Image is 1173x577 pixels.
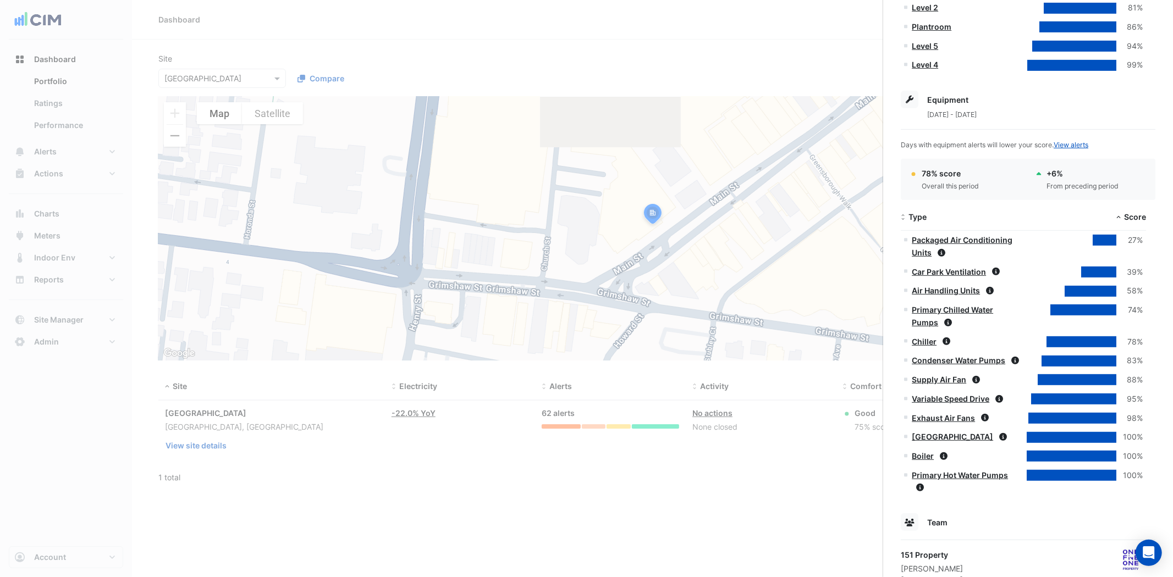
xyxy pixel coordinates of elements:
[912,337,937,346] a: Chiller
[1116,285,1143,297] div: 58%
[927,518,948,527] span: Team
[1116,336,1143,348] div: 78%
[922,168,979,179] div: 78% score
[901,141,1088,149] span: Days with equipment alerts will lower your score.
[912,41,938,51] a: Level 5
[912,267,986,276] a: Car Park Ventilation
[1116,40,1143,53] div: 94%
[908,212,927,221] span: Type
[1116,234,1143,247] div: 27%
[912,470,1008,480] a: Primary Hot Water Pumps
[1116,431,1143,443] div: 100%
[1136,540,1162,566] div: Open Intercom Messenger
[1047,181,1119,191] div: From preceding period
[1116,469,1143,482] div: 100%
[1116,266,1143,279] div: 39%
[1054,141,1088,149] a: View alerts
[912,305,993,327] a: Primary Chilled Water Pumps
[912,60,938,69] a: Level 4
[1106,549,1155,571] img: 151 Property
[1116,374,1143,386] div: 88%
[901,563,963,574] div: [PERSON_NAME]
[912,375,966,384] a: Supply Air Fan
[912,432,993,441] a: [GEOGRAPHIC_DATA]
[912,356,1005,365] a: Condenser Water Pumps
[912,22,951,31] a: Plantroom
[912,413,975,423] a: Exhaust Air Fans
[1047,168,1119,179] div: + 6%
[927,110,977,119] span: [DATE] - [DATE]
[912,3,938,12] a: Level 2
[1116,59,1143,71] div: 99%
[912,394,989,403] a: Variable Speed Drive
[912,286,980,295] a: Air Handling Units
[922,181,979,191] div: Overall this period
[1116,412,1143,425] div: 98%
[1116,2,1143,14] div: 81%
[912,235,1012,257] a: Packaged Air Conditioning Units
[1116,393,1143,406] div: 95%
[1124,212,1146,221] span: Score
[901,549,963,561] div: 151 Property
[1116,450,1143,463] div: 100%
[1116,21,1143,34] div: 86%
[1116,354,1143,367] div: 83%
[912,451,934,461] a: Boiler
[927,95,968,104] span: Equipment
[1116,304,1143,317] div: 74%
